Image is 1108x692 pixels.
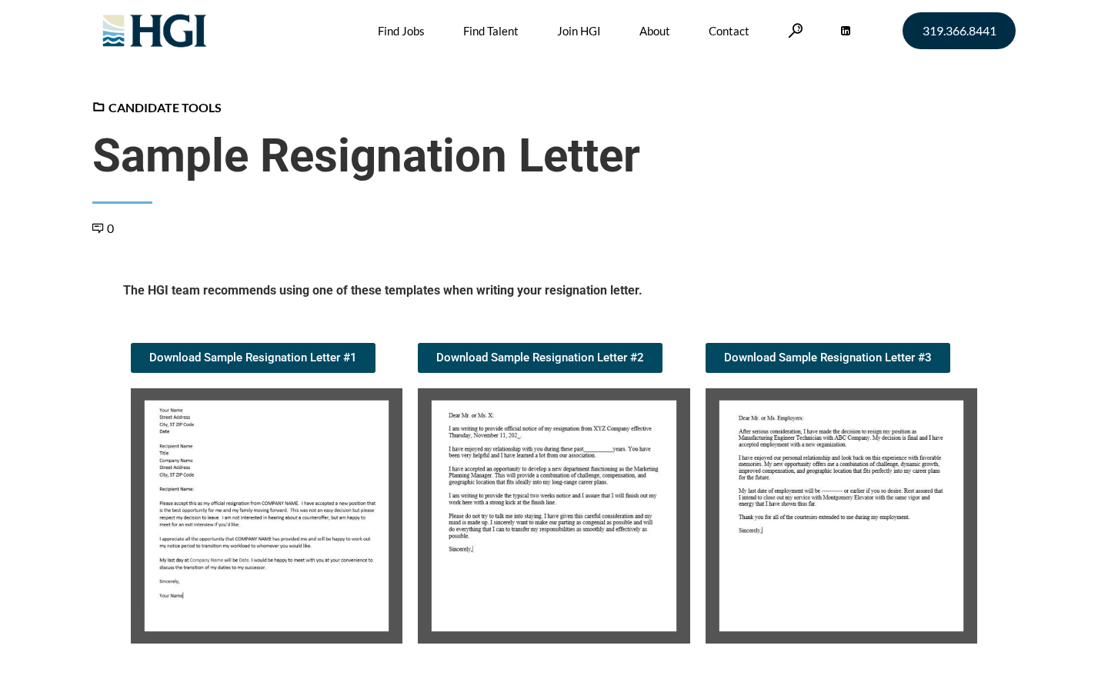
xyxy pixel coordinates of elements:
a: Search [788,23,803,38]
a: Candidate Tools [92,100,222,115]
a: Download Sample Resignation Letter #3 [706,343,950,373]
a: Download Sample Resignation Letter #2 [418,343,662,373]
span: Download Sample Resignation Letter #3 [724,352,932,364]
span: Download Sample Resignation Letter #1 [149,352,357,364]
a: 319.366.8441 [903,12,1016,49]
span: 319.366.8441 [923,25,996,37]
span: Sample Resignation Letter [92,128,1016,184]
a: Download Sample Resignation Letter #1 [131,343,375,373]
a: 0 [92,221,114,235]
span: Download Sample Resignation Letter #2 [436,352,644,364]
h5: The HGI team recommends using one of these templates when writing your resignation letter. [123,282,985,304]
